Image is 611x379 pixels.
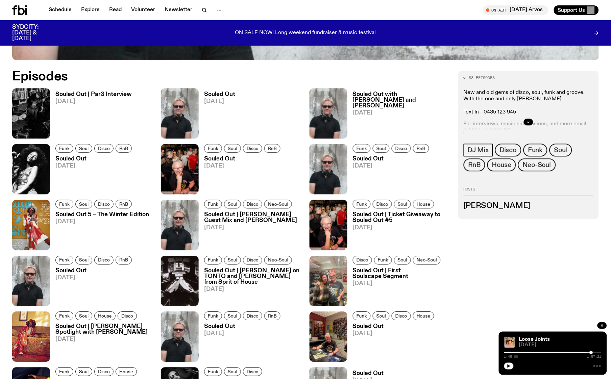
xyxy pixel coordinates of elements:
[59,257,70,262] span: Funk
[204,156,283,162] h3: Souled Out
[554,5,599,15] button: Support Us
[116,144,132,153] a: RnB
[12,71,400,83] h2: Episodes
[204,286,301,292] span: [DATE]
[224,311,241,320] a: Soul
[247,202,259,207] span: Disco
[353,212,450,223] h3: Souled Out | Ticket Giveaway to Souled Out #5
[105,5,126,15] a: Read
[59,369,70,374] span: Funk
[554,146,567,154] span: Soul
[376,313,386,318] span: Soul
[59,146,70,151] span: Funk
[199,212,301,250] a: Souled Out | [PERSON_NAME] Guest Mix and [PERSON_NAME][DATE]
[247,146,259,151] span: Disco
[12,24,55,42] h3: SYDCITY: [DATE] & [DATE]
[119,369,133,374] span: House
[394,256,411,264] a: Soul
[119,257,128,262] span: RnB
[208,313,218,318] span: Funk
[98,146,110,151] span: Disco
[116,200,132,208] a: RnB
[243,200,262,208] a: Disco
[208,369,218,374] span: Funk
[116,256,132,264] a: RnB
[204,268,301,285] h3: Souled Out | [PERSON_NAME] on TONTO and [PERSON_NAME] from Sprit of House
[55,156,134,162] h3: Souled Out
[247,257,259,262] span: Disco
[413,311,434,320] a: House
[417,257,437,262] span: Neo-Soul
[77,5,104,15] a: Explore
[12,256,50,306] img: Stephen looks directly at the camera, wearing a black tee, black sunglasses and headphones around...
[518,158,556,171] a: Neo-Soul
[224,200,241,208] a: Soul
[116,367,137,376] a: House
[268,202,288,207] span: Neo-Soul
[204,99,235,104] span: [DATE]
[504,337,515,348] img: Tyson stands in front of a paperbark tree wearing orange sunglasses, a suede bucket hat and a pin...
[204,200,222,208] a: Funk
[353,200,371,208] a: Funk
[118,311,137,320] a: Disco
[347,268,450,306] a: Souled Out | First Soulscape Segment[DATE]
[121,313,133,318] span: Disco
[523,144,547,156] a: Funk
[353,110,450,116] span: [DATE]
[94,311,116,320] a: House
[204,324,283,329] h3: Souled Out
[161,200,199,250] img: Stephen looks directly at the camera, wearing a black tee, black sunglasses and headphones around...
[204,311,222,320] a: Funk
[357,257,368,262] span: Disco
[204,144,222,153] a: Funk
[55,367,73,376] a: Funk
[204,163,283,169] span: [DATE]
[98,313,112,318] span: House
[119,146,128,151] span: RnB
[417,313,431,318] span: House
[75,144,92,153] a: Soul
[528,146,543,154] span: Funk
[464,202,593,210] h3: [PERSON_NAME]
[243,144,262,153] a: Disco
[98,202,110,207] span: Disco
[204,367,222,376] a: Funk
[228,257,237,262] span: Soul
[495,144,521,156] a: Disco
[353,324,436,329] h3: Souled Out
[228,369,237,374] span: Soul
[487,158,516,171] a: House
[204,212,301,223] h3: Souled Out | [PERSON_NAME] Guest Mix and [PERSON_NAME]
[468,146,489,154] span: DJ Mix
[519,343,602,348] span: [DATE]
[94,256,114,264] a: Disco
[208,257,218,262] span: Funk
[413,144,429,153] a: RnB
[347,212,450,250] a: Souled Out | Ticket Giveaway to Souled Out #5[DATE]
[243,367,262,376] a: Disco
[310,88,347,138] img: Stephen looks directly at the camera, wearing a black tee, black sunglasses and headphones around...
[413,256,441,264] a: Neo-Soul
[55,99,132,104] span: [DATE]
[519,337,550,342] a: Loose Joints
[98,369,110,374] span: Disco
[204,331,283,336] span: [DATE]
[75,256,92,264] a: Soul
[310,144,347,194] img: Stephen looks directly at the camera, wearing a black tee, black sunglasses and headphones around...
[417,146,425,151] span: RnB
[464,90,593,116] p: New and old gems of disco, soul, funk and groove. With the one and only [PERSON_NAME]. Text In - ...
[347,156,431,194] a: Souled Out[DATE]
[228,146,237,151] span: Soul
[55,256,73,264] a: Funk
[204,225,301,231] span: [DATE]
[75,367,92,376] a: Soul
[55,219,149,225] span: [DATE]
[94,144,114,153] a: Disco
[357,146,367,151] span: Funk
[243,311,262,320] a: Disco
[347,92,450,138] a: Souled Out with [PERSON_NAME] and [PERSON_NAME][DATE]
[353,225,450,231] span: [DATE]
[558,7,585,13] span: Support Us
[373,200,392,208] a: Disco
